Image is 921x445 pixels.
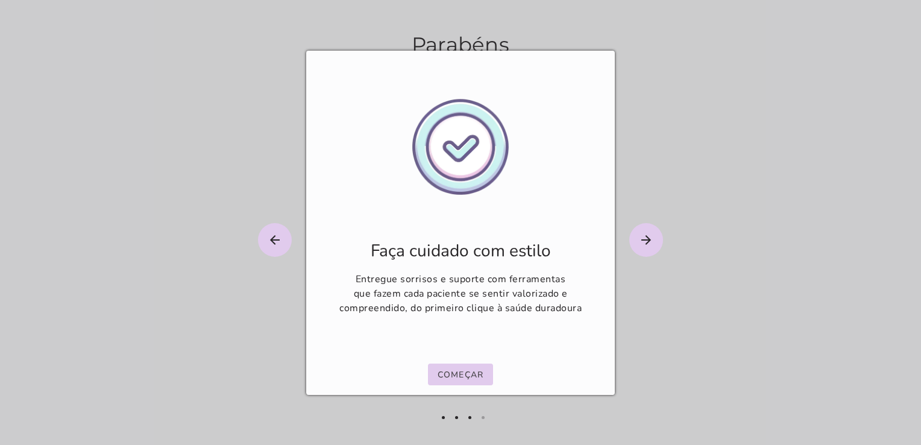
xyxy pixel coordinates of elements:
mwc-icon: arrow_forward [629,223,663,257]
img: guide-media-7c369bbd-ee9a-48d3-a8bc-92d1ccd7a18b [412,99,509,195]
p: Faça cuidado com estilo [371,239,551,262]
mwc-icon: arrow_backward [258,223,292,257]
p: Entregue sorrisos e suporte com ferramentas que fazem cada paciente se sentir valorizado e compre... [328,272,593,315]
mwc-button: Começar [428,364,494,385]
